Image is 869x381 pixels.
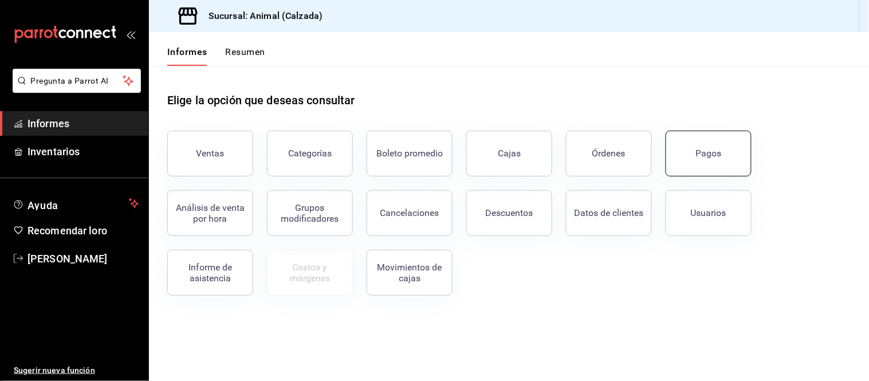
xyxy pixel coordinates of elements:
[167,46,265,66] div: pestañas de navegación
[592,148,626,159] font: Órdenes
[167,190,253,236] button: Análisis de venta por hora
[696,148,722,159] font: Pagos
[267,250,353,296] button: Contrata inventarios para ver este informe
[575,207,644,218] font: Datos de clientes
[367,190,453,236] button: Cancelaciones
[378,262,442,284] font: Movimientos de cajas
[167,93,355,107] font: Elige la opción que deseas consultar
[27,146,80,158] font: Inventarios
[466,190,552,236] button: Descuentos
[498,148,521,159] font: Cajas
[290,262,330,284] font: Costos y márgenes
[167,46,207,57] font: Informes
[8,83,141,95] a: Pregunta a Parrot AI
[666,131,752,176] button: Pagos
[226,46,265,57] font: Resumen
[267,131,353,176] button: Categorías
[691,207,726,218] font: Usuarios
[31,76,109,85] font: Pregunta a Parrot AI
[267,190,353,236] button: Grupos modificadores
[14,366,95,375] font: Sugerir nueva función
[167,131,253,176] button: Ventas
[367,250,453,296] button: Movimientos de cajas
[27,225,107,237] font: Recomendar loro
[188,262,232,284] font: Informe de asistencia
[376,148,443,159] font: Boleto promedio
[666,190,752,236] button: Usuarios
[27,253,108,265] font: [PERSON_NAME]
[566,131,652,176] button: Órdenes
[27,117,69,129] font: Informes
[566,190,652,236] button: Datos de clientes
[466,131,552,176] button: Cajas
[288,148,332,159] font: Categorías
[367,131,453,176] button: Boleto promedio
[196,148,225,159] font: Ventas
[209,10,323,21] font: Sucursal: Animal (Calzada)
[281,202,339,224] font: Grupos modificadores
[380,207,439,218] font: Cancelaciones
[126,30,135,39] button: abrir_cajón_menú
[167,250,253,296] button: Informe de asistencia
[486,207,533,218] font: Descuentos
[176,202,245,224] font: Análisis de venta por hora
[27,199,58,211] font: Ayuda
[13,69,141,93] button: Pregunta a Parrot AI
